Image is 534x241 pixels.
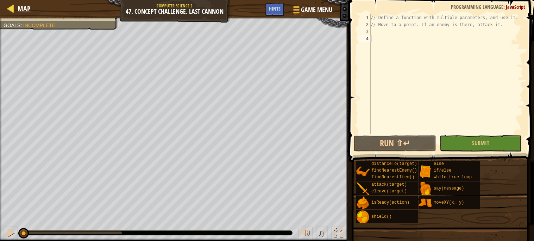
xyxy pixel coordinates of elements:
span: : [503,4,506,10]
span: ♫ [318,228,325,238]
span: say(message) [434,186,464,191]
span: JavaScript [506,4,525,10]
span: Map [18,4,31,13]
div: 1 [359,14,371,21]
button: Toggle fullscreen [331,227,345,241]
button: Adjust volume [299,227,313,241]
span: Hints [269,5,281,12]
span: : [20,23,23,28]
img: portrait.png [356,182,370,196]
span: cleave(target) [371,189,407,194]
button: Run ⇧↵ [354,135,436,152]
span: distanceTo(target) [371,161,417,166]
div: 2 [359,21,371,28]
img: portrait.png [419,182,432,196]
span: while-true loop [434,175,472,180]
span: shield() [371,214,392,219]
span: attack(target) [371,182,407,187]
button: Ctrl + P: Pause [4,227,18,241]
span: Incomplete [23,23,55,28]
span: findNearestEnemy() [371,168,417,173]
span: findNearestItem() [371,175,414,180]
span: if/else [434,168,451,173]
button: Game Menu [288,3,337,19]
span: Goals [4,23,20,28]
span: Submit [472,139,489,147]
span: isReady(action) [371,200,409,205]
img: portrait.png [356,210,370,224]
img: portrait.png [419,196,432,210]
img: portrait.png [419,165,432,178]
span: else [434,161,444,166]
div: 3 [359,28,371,35]
a: Map [14,4,31,13]
button: ♫ [316,227,328,241]
img: portrait.png [356,165,370,178]
span: Game Menu [301,5,332,14]
span: moveXY(x, y) [434,200,464,205]
img: portrait.png [356,196,370,210]
span: Programming language [451,4,503,10]
div: 4 [359,35,371,42]
button: Submit [440,135,522,152]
